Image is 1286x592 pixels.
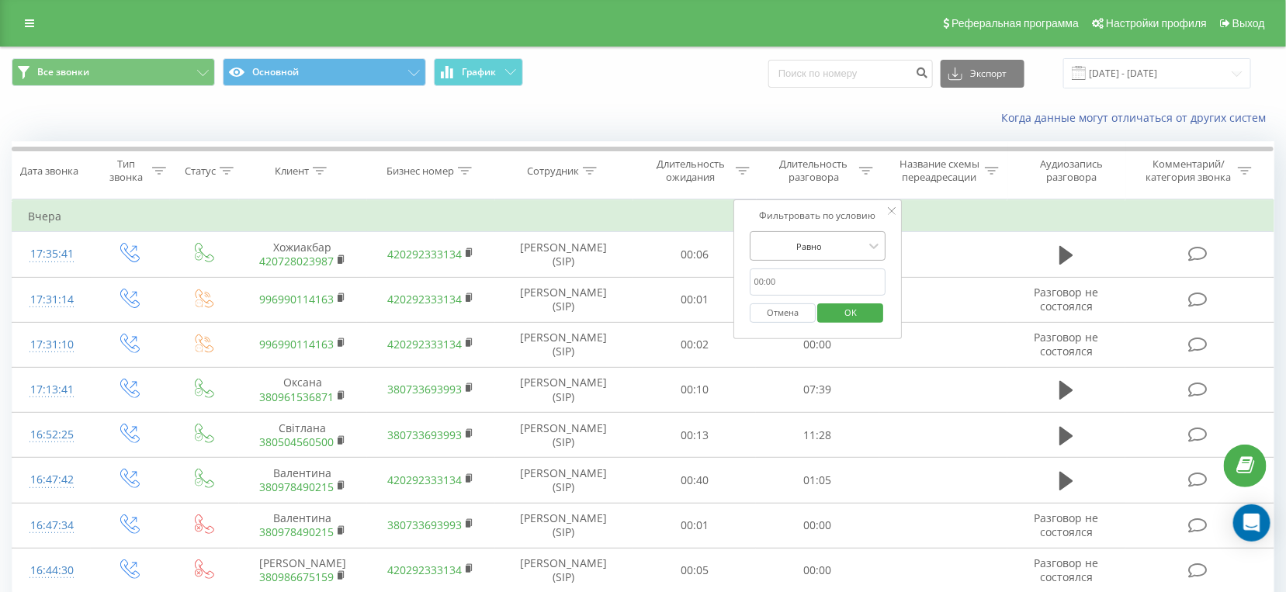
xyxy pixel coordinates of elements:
[756,458,879,503] td: 01:05
[633,322,757,367] td: 00:02
[750,303,816,323] button: Отмена
[649,158,732,184] div: Длительность ожидания
[12,201,1274,232] td: Вчера
[105,158,148,184] div: Тип звонка
[495,413,633,458] td: [PERSON_NAME] (SIP)
[259,434,334,449] a: 380504560500
[756,503,879,548] td: 00:00
[633,413,757,458] td: 00:13
[633,367,757,412] td: 00:10
[1233,504,1270,542] div: Open Intercom Messenger
[259,389,334,404] a: 380961536871
[28,375,75,405] div: 17:13:41
[750,208,886,223] div: Фильтровать по условию
[898,158,981,184] div: Название схемы переадресации
[28,465,75,495] div: 16:47:42
[275,164,309,178] div: Клиент
[750,268,886,296] input: 00:00
[495,367,633,412] td: [PERSON_NAME] (SIP)
[756,322,879,367] td: 00:00
[495,503,633,548] td: [PERSON_NAME] (SIP)
[387,382,462,396] a: 380733693993
[239,413,367,458] td: Світлана
[495,232,633,277] td: [PERSON_NAME] (SIP)
[20,164,78,178] div: Дата звонка
[28,239,75,269] div: 17:35:41
[1001,110,1274,125] a: Когда данные могут отличаться от других систем
[633,232,757,277] td: 00:06
[223,58,426,86] button: Основной
[952,17,1079,29] span: Реферальная программа
[387,473,462,487] a: 420292333134
[259,337,334,351] a: 996990114163
[259,254,334,268] a: 420728023987
[387,563,462,577] a: 420292333134
[12,58,215,86] button: Все звонки
[1106,17,1207,29] span: Настройки профиля
[527,164,579,178] div: Сотрудник
[28,556,75,586] div: 16:44:30
[463,67,497,78] span: График
[941,60,1024,88] button: Экспорт
[1035,330,1099,358] span: Разговор не состоялся
[756,367,879,412] td: 07:39
[28,511,75,541] div: 16:47:34
[28,330,75,360] div: 17:31:10
[495,277,633,322] td: [PERSON_NAME] (SIP)
[387,292,462,306] a: 420292333134
[387,428,462,442] a: 380733693993
[387,247,462,261] a: 420292333134
[1143,158,1234,184] div: Комментарий/категория звонка
[1021,158,1121,184] div: Аудиозапись разговора
[633,458,757,503] td: 00:40
[28,420,75,450] div: 16:52:25
[387,337,462,351] a: 420292333134
[495,458,633,503] td: [PERSON_NAME] (SIP)
[386,164,454,178] div: Бизнес номер
[633,503,757,548] td: 00:01
[434,58,523,86] button: График
[772,158,855,184] div: Длительность разговора
[239,458,367,503] td: Валентина
[1035,511,1099,539] span: Разговор не состоялся
[1035,285,1099,313] span: Разговор не состоялся
[1035,556,1099,584] span: Разговор не состоялся
[28,285,75,315] div: 17:31:14
[37,66,89,78] span: Все звонки
[239,503,367,548] td: Валентина
[259,569,334,584] a: 380986675159
[768,60,933,88] input: Поиск по номеру
[633,277,757,322] td: 00:01
[259,292,334,306] a: 996990114163
[239,232,367,277] td: Хожиакбар
[185,164,216,178] div: Статус
[1232,17,1265,29] span: Выход
[387,518,462,532] a: 380733693993
[756,413,879,458] td: 11:28
[829,300,872,324] span: OK
[259,479,334,494] a: 380978490215
[239,367,367,412] td: Оксана
[495,322,633,367] td: [PERSON_NAME] (SIP)
[818,303,884,323] button: OK
[259,524,334,539] a: 380978490215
